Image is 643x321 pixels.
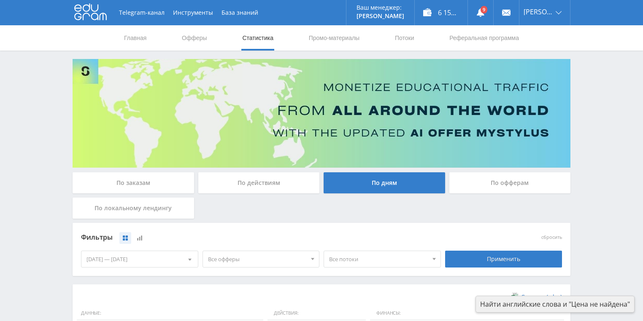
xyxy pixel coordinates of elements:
[370,306,564,321] span: Финансы:
[394,25,415,51] a: Потоки
[521,294,562,300] span: Скачать (.xlsx)
[208,251,307,267] span: Все офферы
[357,4,404,11] p: Ваш менеджер:
[445,251,562,267] div: Применить
[241,25,274,51] a: Статистика
[77,306,263,321] span: Данные:
[181,25,208,51] a: Офферы
[308,25,360,51] a: Промо-материалы
[73,59,570,168] img: Banner
[449,172,571,193] div: По офферам
[81,231,441,244] div: Фильтры
[329,251,428,267] span: Все потоки
[324,172,445,193] div: По дням
[267,306,366,321] span: Действия:
[73,198,194,219] div: По локальному лендингу
[511,292,519,301] img: xlsx
[198,172,320,193] div: По действиям
[511,293,562,301] a: Скачать (.xlsx)
[541,235,562,240] button: сбросить
[448,25,520,51] a: Реферальная программа
[357,13,404,19] p: [PERSON_NAME]
[73,172,194,193] div: По заказам
[524,8,553,15] span: [PERSON_NAME]
[81,251,198,267] div: [DATE] — [DATE]
[475,296,635,313] div: Найти английские слова и "Цена не найдена"
[123,25,147,51] a: Главная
